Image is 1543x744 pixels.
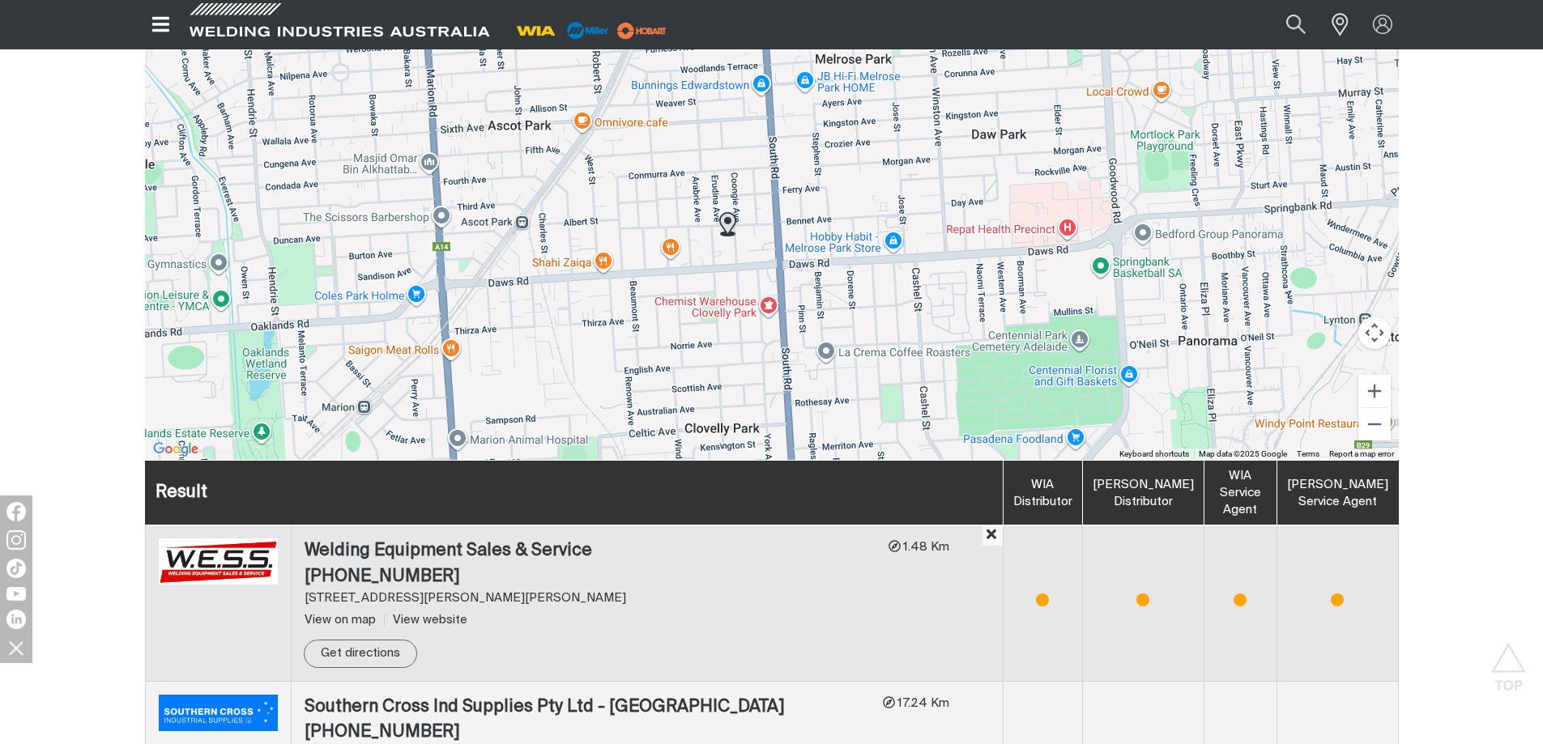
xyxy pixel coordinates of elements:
button: Keyboard shortcuts [1119,449,1189,460]
div: [PHONE_NUMBER] [305,564,876,590]
img: LinkedIn [6,610,26,629]
img: Southern Cross Ind Supplies Pty Ltd - Edwardstown [159,695,278,732]
button: Zoom out [1358,408,1391,440]
th: WIA Service Agent [1204,461,1277,525]
div: Southern Cross Ind Supplies Pty Ltd - [GEOGRAPHIC_DATA] [305,695,870,721]
img: Welding Equipment Sales & Service [159,538,278,585]
span: View on map [305,614,376,626]
th: [PERSON_NAME] Service Agent [1277,461,1398,525]
a: miller [612,24,671,36]
th: [PERSON_NAME] Distributor [1082,461,1204,525]
button: Search products [1268,6,1323,43]
img: miller [612,19,671,43]
th: WIA Distributor [1003,461,1082,525]
img: YouTube [6,587,26,601]
img: Google [149,439,202,460]
div: Welding Equipment Sales & Service [305,538,876,564]
span: Map data ©2025 Google [1199,449,1287,458]
a: Report a map error [1329,449,1394,458]
span: 17.24 Km [895,697,949,709]
button: Map camera controls [1358,317,1391,349]
button: Scroll to top [1490,643,1527,679]
img: hide socials [2,634,30,661]
a: Open this area in Google Maps (opens a new window) [149,439,202,460]
th: Result [145,461,1003,525]
a: Terms [1297,449,1319,458]
img: Facebook [6,502,26,521]
input: Product name or item number... [1247,6,1323,43]
img: Instagram [6,530,26,550]
span: 1.48 Km [901,541,949,553]
a: Get directions [304,640,417,668]
button: Zoom in [1358,375,1391,407]
div: [STREET_ADDRESS][PERSON_NAME][PERSON_NAME] [305,589,876,608]
a: View website [384,614,467,626]
img: TikTok [6,559,26,578]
